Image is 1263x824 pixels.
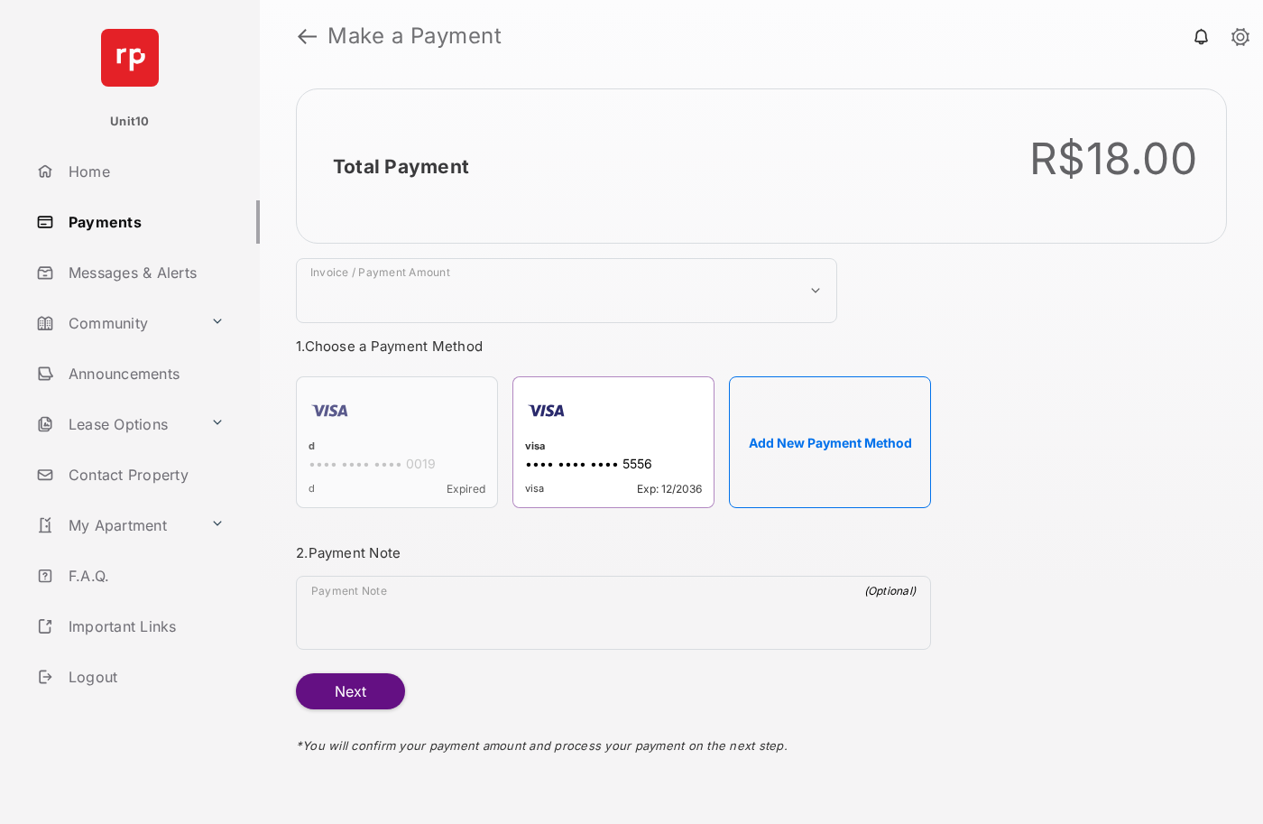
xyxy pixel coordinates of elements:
h3: 2. Payment Note [296,544,931,561]
a: Lease Options [29,403,203,446]
h3: 1. Choose a Payment Method [296,338,931,355]
h2: Total Payment [333,155,469,178]
a: My Apartment [29,504,203,547]
div: * You will confirm your payment amount and process your payment on the next step. [296,709,931,771]
img: svg+xml;base64,PHN2ZyB4bWxucz0iaHR0cDovL3d3dy53My5vcmcvMjAwMC9zdmciIHdpZHRoPSI2NCIgaGVpZ2h0PSI2NC... [101,29,159,87]
div: •••• •••• •••• 5556 [525,456,702,475]
a: Important Links [29,605,232,648]
div: •••• •••• •••• 0019 [309,456,485,475]
div: d•••• •••• •••• 0019dExpired [296,376,498,508]
div: R$18.00 [1029,133,1197,185]
p: Unit10 [110,113,150,131]
span: visa [525,482,544,495]
strong: Make a Payment [327,25,502,47]
a: Contact Property [29,453,260,496]
button: Next [296,673,405,709]
a: Payments [29,200,260,244]
a: Home [29,150,260,193]
a: F.A.Q. [29,554,260,597]
span: Exp: 12/2036 [637,482,702,495]
span: d [309,482,315,495]
a: Announcements [29,352,260,395]
span: Expired [447,482,485,495]
div: visa [525,440,702,456]
div: visa•••• •••• •••• 5556visaExp: 12/2036 [512,376,714,508]
div: d [309,440,485,456]
a: Messages & Alerts [29,251,260,294]
button: Add New Payment Method [729,376,931,508]
a: Community [29,301,203,345]
a: Logout [29,655,260,699]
